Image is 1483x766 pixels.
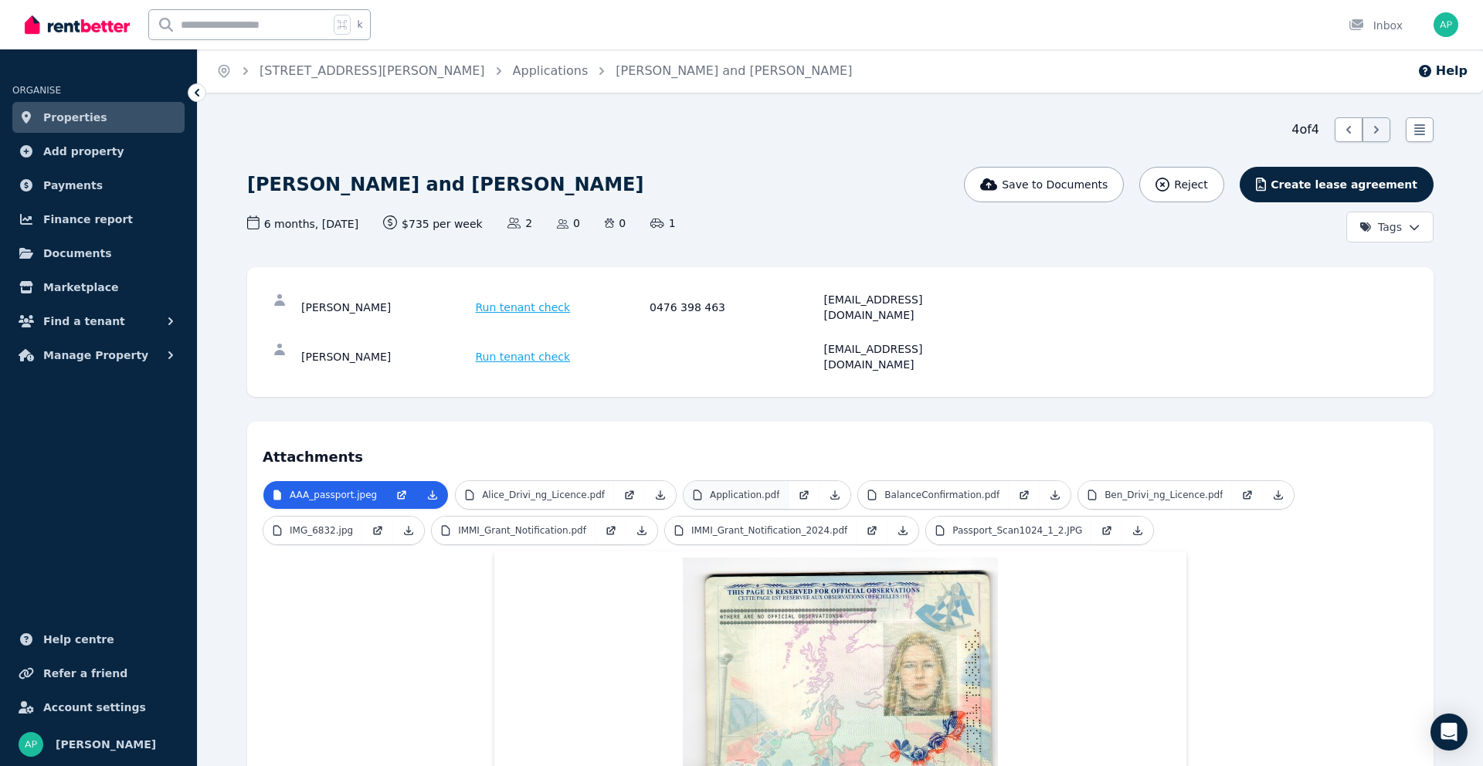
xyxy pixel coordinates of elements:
a: Download Attachment [1040,481,1071,509]
span: Account settings [43,698,146,717]
a: Alice_Drivi_ng_Licence.pdf [456,481,614,509]
p: IMG_6832.jpg [290,524,353,537]
a: Open in new Tab [386,481,417,509]
a: Open in new Tab [1232,481,1263,509]
span: $735 per week [383,215,483,232]
a: [STREET_ADDRESS][PERSON_NAME] [260,63,485,78]
div: [EMAIL_ADDRESS][DOMAIN_NAME] [824,341,994,372]
p: Passport_Scan1024_1_2.JPG [952,524,1082,537]
p: IMMI_Grant_Notification_2024.pdf [691,524,847,537]
button: Tags [1346,212,1434,242]
a: Download Attachment [820,481,850,509]
a: BalanceConfirmation.pdf [858,481,1009,509]
span: 0 [605,215,626,231]
a: Download Attachment [1263,481,1294,509]
a: Help centre [12,624,185,655]
span: 0 [557,215,580,231]
h4: Attachments [263,437,1418,468]
a: Properties [12,102,185,133]
div: [PERSON_NAME] [301,292,471,323]
span: 2 [507,215,532,231]
span: Refer a friend [43,664,127,683]
a: Open in new Tab [857,517,887,544]
span: Add property [43,142,124,161]
div: Inbox [1349,18,1403,33]
img: RentBetter [25,13,130,36]
h1: [PERSON_NAME] and [PERSON_NAME] [247,172,643,197]
span: 4 of 4 [1291,120,1319,139]
a: Open in new Tab [614,481,645,509]
button: Find a tenant [12,306,185,337]
a: Passport_Scan1024_1_2.JPG [926,517,1091,544]
a: Open in new Tab [596,517,626,544]
span: Save to Documents [1002,177,1108,192]
div: [EMAIL_ADDRESS][DOMAIN_NAME] [824,292,994,323]
span: Help centre [43,630,114,649]
a: Documents [12,238,185,269]
a: Download Attachment [1122,517,1153,544]
p: Alice_Drivi_ng_Licence.pdf [482,489,605,501]
img: Aurora Pagonis [19,732,43,757]
a: Download Attachment [645,481,676,509]
div: [PERSON_NAME] [301,341,471,372]
span: 6 months , [DATE] [247,215,358,232]
a: Download Attachment [626,517,657,544]
a: Open in new Tab [1091,517,1122,544]
span: Marketplace [43,278,118,297]
span: Create lease agreement [1271,177,1417,192]
a: IMG_6832.jpg [263,517,362,544]
a: Add property [12,136,185,167]
a: Payments [12,170,185,201]
span: 1 [650,215,675,231]
div: 0476 398 463 [650,292,820,323]
span: k [357,19,362,31]
a: Application.pdf [684,481,789,509]
span: Documents [43,244,112,263]
p: AAA_passport.jpeg [290,489,377,501]
span: Run tenant check [476,349,571,364]
a: Open in new Tab [362,517,393,544]
p: IMMI_Grant_Notification.pdf [458,524,586,537]
a: AAA_passport.jpeg [263,481,386,509]
button: Create lease agreement [1240,167,1434,202]
a: Download Attachment [417,481,448,509]
a: Open in new Tab [1009,481,1040,509]
a: Account settings [12,692,185,723]
div: Open Intercom Messenger [1430,713,1468,751]
img: Aurora Pagonis [1434,12,1458,37]
a: Download Attachment [887,517,918,544]
span: Reject [1174,177,1207,192]
span: Payments [43,176,103,195]
a: Applications [513,63,589,78]
span: Tags [1359,219,1402,235]
a: Refer a friend [12,658,185,689]
a: [PERSON_NAME] and [PERSON_NAME] [616,63,852,78]
span: Run tenant check [476,300,571,315]
a: Open in new Tab [789,481,820,509]
span: Find a tenant [43,312,125,330]
nav: Breadcrumb [198,49,870,93]
button: Help [1417,62,1468,80]
span: Finance report [43,210,133,229]
p: Ben_Drivi_ng_Licence.pdf [1105,489,1223,501]
span: [PERSON_NAME] [56,735,156,754]
p: Application.pdf [710,489,779,501]
button: Save to Documents [964,167,1125,202]
span: Manage Property [43,346,148,364]
a: IMMI_Grant_Notification_2024.pdf [665,517,857,544]
a: Download Attachment [393,517,424,544]
a: IMMI_Grant_Notification.pdf [432,517,596,544]
a: Ben_Drivi_ng_Licence.pdf [1078,481,1232,509]
button: Reject [1139,167,1223,202]
p: BalanceConfirmation.pdf [884,489,999,501]
span: ORGANISE [12,85,61,96]
button: Manage Property [12,340,185,371]
a: Finance report [12,204,185,235]
a: Marketplace [12,272,185,303]
span: Properties [43,108,107,127]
